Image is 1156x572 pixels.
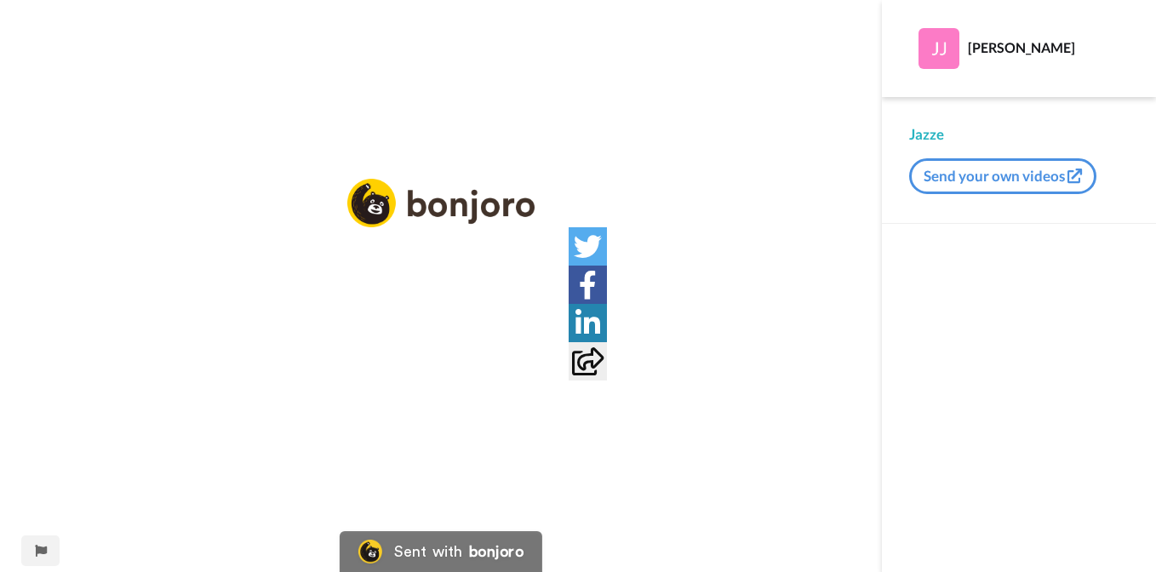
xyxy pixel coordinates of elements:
img: Bonjoro Logo [358,540,382,563]
div: [PERSON_NAME] [968,39,1128,55]
img: Profile Image [919,28,959,69]
a: Bonjoro LogoSent withbonjoro [340,531,542,572]
div: Jazze [909,124,1129,145]
button: Send your own videos [909,158,1096,194]
div: Sent with [394,544,462,559]
div: bonjoro [469,544,524,559]
img: logo_full.png [347,147,535,196]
